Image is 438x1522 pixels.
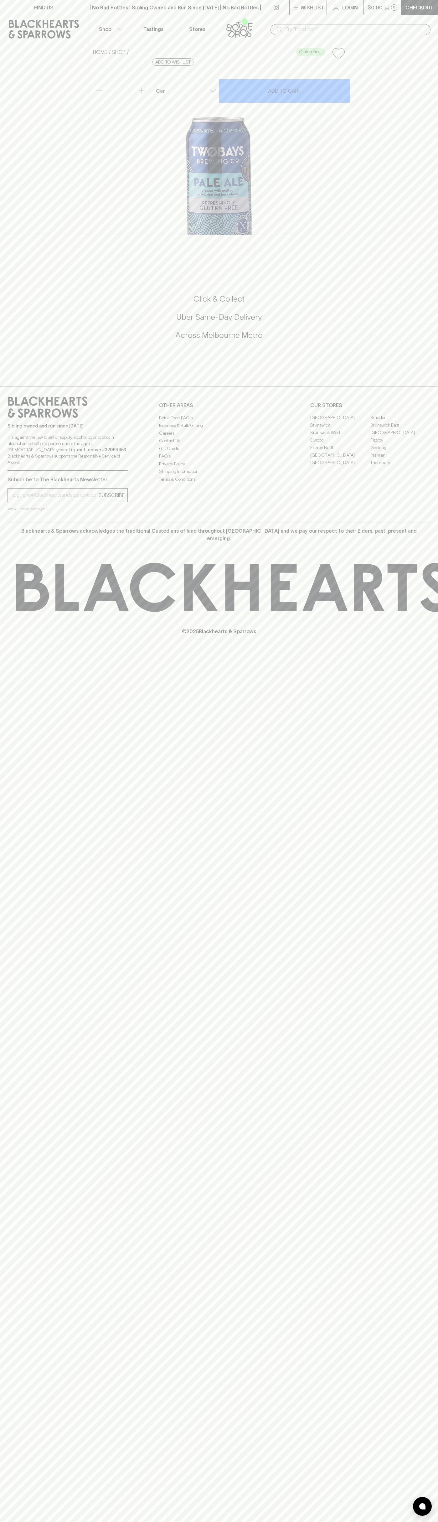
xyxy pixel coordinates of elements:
a: Terms & Conditions [159,475,279,483]
h5: Uber Same-Day Delivery [8,312,430,322]
a: Thornbury [370,459,430,467]
a: Careers [159,429,279,437]
strong: Liquor License #32064953 [69,447,126,452]
a: Brunswick West [310,429,370,437]
a: Stores [175,15,219,43]
button: Shop [88,15,132,43]
a: Prahran [370,452,430,459]
h5: Across Melbourne Metro [8,330,430,340]
a: [GEOGRAPHIC_DATA] [310,452,370,459]
a: SHOP [112,49,126,55]
p: Wishlist [301,4,324,11]
a: Contact Us [159,437,279,445]
p: Subscribe to The Blackhearts Newsletter [8,476,128,483]
h5: Click & Collect [8,294,430,304]
p: It is against the law to sell or supply alcohol to, or to obtain alcohol on behalf of a person un... [8,434,128,465]
p: SUBSCRIBE [99,491,125,499]
a: Brunswick [310,422,370,429]
a: Geelong [370,444,430,452]
a: Fitzroy North [310,444,370,452]
input: e.g. jane@blackheartsandsparrows.com.au [13,490,96,500]
p: Stores [189,25,205,33]
p: 0 [393,6,395,9]
input: Try "Pinot noir" [286,24,425,34]
p: Shop [99,25,111,33]
p: Checkout [405,4,434,11]
a: Fitzroy [370,437,430,444]
p: Sibling owned and run since [DATE] [8,423,128,429]
a: [GEOGRAPHIC_DATA] [310,414,370,422]
a: Brunswick East [370,422,430,429]
p: OUR STORES [310,401,430,409]
p: $0.00 [368,4,383,11]
button: Add to wishlist [152,58,193,66]
img: 52355.png [88,64,350,235]
a: [GEOGRAPHIC_DATA] [370,429,430,437]
a: Elwood [310,437,370,444]
p: ADD TO CART [268,87,301,95]
p: Login [342,4,358,11]
p: We will never spam you [8,506,128,512]
p: FIND US [34,4,54,11]
a: Bottle Drop FAQ's [159,414,279,422]
p: Tastings [143,25,163,33]
div: Can [153,85,219,97]
a: FAQ's [159,453,279,460]
p: OTHER AREAS [159,401,279,409]
button: Add to wishlist [330,46,347,62]
a: Gift Cards [159,445,279,452]
img: bubble-icon [419,1503,425,1509]
a: [GEOGRAPHIC_DATA] [310,459,370,467]
span: Gluten Free! [296,49,325,55]
a: Business & Bulk Gifting [159,422,279,429]
a: Tastings [131,15,175,43]
a: HOME [93,49,107,55]
a: Privacy Policy [159,460,279,468]
p: Blackhearts & Sparrows acknowledges the traditional Custodians of land throughout [GEOGRAPHIC_DAT... [12,527,426,542]
button: ADD TO CART [219,79,350,103]
a: Shipping Information [159,468,279,475]
p: Can [156,87,166,95]
div: Call to action block [8,269,430,374]
button: SUBSCRIBE [96,489,127,502]
a: Braddon [370,414,430,422]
